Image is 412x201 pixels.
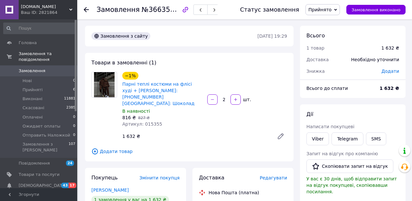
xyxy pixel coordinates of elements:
[139,175,180,180] span: Змінити покупця
[122,109,150,114] span: В наявності
[97,6,140,14] span: Замовлення
[84,6,89,13] div: Повернутися назад
[21,10,77,15] div: Ваш ID: 2821864
[260,175,287,180] span: Редагувати
[23,105,44,111] span: Скасовані
[346,5,406,14] button: Замовлення виконано
[306,33,325,39] span: Всього
[122,115,136,120] span: 816 ₴
[351,7,400,12] span: Замовлення виконано
[23,141,69,153] span: Замовлення з [PERSON_NAME]
[306,151,378,156] span: Запит на відгук про компанію
[19,160,50,166] span: Повідомлення
[19,183,66,188] span: [DEMOGRAPHIC_DATA]
[23,132,70,138] span: Отправить Наложкой
[73,87,75,93] span: 6
[23,114,43,120] span: Оплачені
[120,132,272,141] div: 1 632 ₴
[379,86,399,91] b: 1 632 ₴
[19,68,45,74] span: Замовлення
[122,81,194,106] a: Парні теплі костюми на флісі худі + [PERSON_NAME]: [PHONE_NUMBER] [GEOGRAPHIC_DATA]: Шоколад
[19,51,77,62] span: Замовлення та повідомлення
[91,60,156,66] span: Товари в замовленні (1)
[19,172,60,177] span: Товари та послуги
[73,132,75,138] span: 0
[306,45,324,51] span: 1 товар
[199,175,224,181] span: Доставка
[381,69,399,74] span: Додати
[306,159,393,173] button: Скопіювати запит на відгук
[91,187,129,193] a: [PERSON_NAME]
[306,124,354,129] span: Написати покупцеві
[347,53,403,67] div: Необхідно уточнити
[306,111,313,117] span: Дії
[23,96,42,102] span: Виконані
[69,141,75,153] span: 107
[332,132,363,145] a: Telegram
[138,116,150,120] span: 827 ₴
[23,78,32,84] span: Нові
[23,87,42,93] span: Прийняті
[91,32,150,40] div: Замовлення з сайту
[73,114,75,120] span: 0
[241,96,252,103] div: шт.
[91,148,287,155] span: Додати товар
[61,183,69,188] span: 43
[73,123,75,129] span: 0
[64,96,75,102] span: 11881
[366,132,387,145] button: SMS
[306,176,397,194] span: У вас є 30 днів, щоб відправити запит на відгук покупцеві, скопіювавши посилання.
[122,72,138,80] div: −1%
[91,175,118,181] span: Покупець
[69,183,76,188] span: 17
[94,72,115,97] img: Парні теплі костюми на флісі худі + джогери Модель: 824-1478-1477 Колір: Шоколад
[308,7,332,12] span: Прийнято
[19,40,37,46] span: Головна
[142,5,187,14] span: №366353085
[306,132,329,145] a: Viber
[21,4,69,10] span: optbaza.in.ua
[66,105,75,111] span: 2385
[306,69,325,74] span: Знижка
[274,130,287,143] a: Редагувати
[3,23,76,34] input: Пошук
[23,123,61,129] span: Ожидает оплаты
[66,160,74,166] span: 24
[122,121,162,127] span: Артикул: 015355
[306,86,348,91] span: Всього до сплати
[257,33,287,39] time: [DATE] 19:29
[240,6,299,13] div: Статус замовлення
[73,78,75,84] span: 0
[207,189,261,196] div: Нова Пошта (платна)
[306,57,329,62] span: Доставка
[381,45,399,51] div: 1 632 ₴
